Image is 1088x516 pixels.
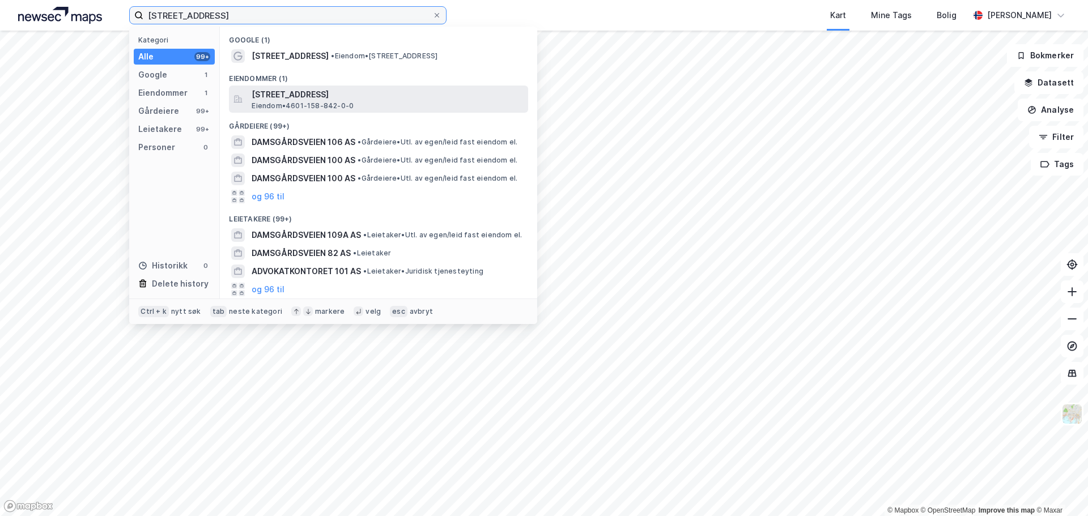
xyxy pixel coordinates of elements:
[138,259,188,272] div: Historikk
[138,68,167,82] div: Google
[171,307,201,316] div: nytt søk
[358,174,361,182] span: •
[252,101,354,110] span: Eiendom • 4601-158-842-0-0
[410,307,433,316] div: avbryt
[353,249,391,258] span: Leietaker
[363,231,367,239] span: •
[1031,462,1088,516] iframe: Chat Widget
[358,138,361,146] span: •
[229,307,282,316] div: neste kategori
[220,27,537,47] div: Google (1)
[3,500,53,513] a: Mapbox homepage
[871,8,912,22] div: Mine Tags
[138,306,169,317] div: Ctrl + k
[252,135,355,149] span: DAMSGÅRDSVEIEN 106 AS
[220,113,537,133] div: Gårdeiere (99+)
[353,249,356,257] span: •
[252,246,351,260] span: DAMSGÅRDSVEIEN 82 AS
[1029,126,1083,148] button: Filter
[358,156,361,164] span: •
[358,174,517,183] span: Gårdeiere • Utl. av egen/leid fast eiendom el.
[220,206,537,226] div: Leietakere (99+)
[194,52,210,61] div: 99+
[1031,462,1088,516] div: Kontrollprogram for chat
[365,307,381,316] div: velg
[252,88,524,101] span: [STREET_ADDRESS]
[138,36,215,44] div: Kategori
[358,138,517,147] span: Gårdeiere • Utl. av egen/leid fast eiendom el.
[201,261,210,270] div: 0
[1018,99,1083,121] button: Analyse
[390,306,407,317] div: esc
[201,143,210,152] div: 0
[201,88,210,97] div: 1
[363,267,483,276] span: Leietaker • Juridisk tjenesteyting
[331,52,437,61] span: Eiendom • [STREET_ADDRESS]
[252,228,361,242] span: DAMSGÅRDSVEIEN 109A AS
[363,231,522,240] span: Leietaker • Utl. av egen/leid fast eiendom el.
[1007,44,1083,67] button: Bokmerker
[210,306,227,317] div: tab
[363,267,367,275] span: •
[138,50,154,63] div: Alle
[194,106,210,116] div: 99+
[315,307,345,316] div: markere
[252,265,361,278] span: ADVOKATKONTORET 101 AS
[138,122,182,136] div: Leietakere
[830,8,846,22] div: Kart
[138,104,179,118] div: Gårdeiere
[152,277,209,291] div: Delete history
[331,52,334,60] span: •
[252,283,284,296] button: og 96 til
[138,140,175,154] div: Personer
[1014,71,1083,94] button: Datasett
[220,65,537,86] div: Eiendommer (1)
[358,156,517,165] span: Gårdeiere • Utl. av egen/leid fast eiendom el.
[1031,153,1083,176] button: Tags
[887,506,919,514] a: Mapbox
[979,506,1035,514] a: Improve this map
[18,7,102,24] img: logo.a4113a55bc3d86da70a041830d287a7e.svg
[138,86,188,100] div: Eiendommer
[1061,403,1083,425] img: Z
[252,49,329,63] span: [STREET_ADDRESS]
[987,8,1052,22] div: [PERSON_NAME]
[194,125,210,134] div: 99+
[201,70,210,79] div: 1
[143,7,432,24] input: Søk på adresse, matrikkel, gårdeiere, leietakere eller personer
[937,8,957,22] div: Bolig
[252,190,284,203] button: og 96 til
[252,172,355,185] span: DAMSGÅRDSVEIEN 100 AS
[252,153,355,167] span: DAMSGÅRDSVEIEN 100 AS
[921,506,976,514] a: OpenStreetMap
